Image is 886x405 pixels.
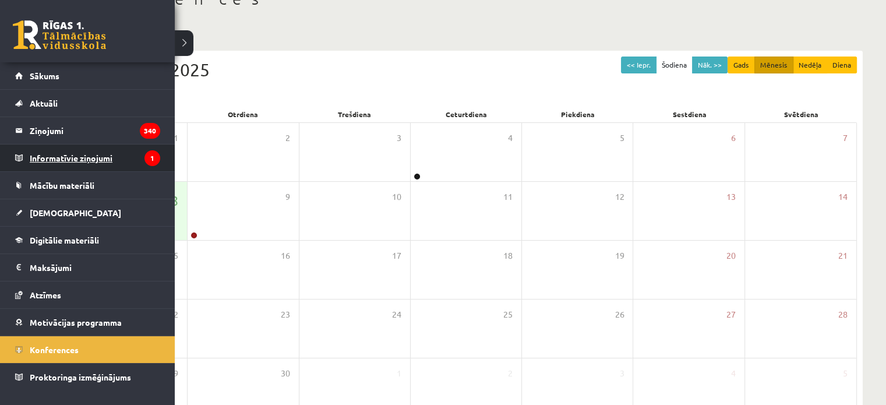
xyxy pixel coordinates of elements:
span: 3 [397,132,401,145]
button: << Iepr. [621,57,656,73]
span: 13 [726,191,736,203]
button: Gads [728,57,755,73]
a: Informatīvie ziņojumi1 [15,145,160,171]
i: 1 [144,150,160,166]
span: Aktuāli [30,98,58,108]
span: 2 [285,132,290,145]
span: 7 [843,132,848,145]
a: Maksājumi [15,254,160,281]
button: Nedēļa [793,57,827,73]
span: 19 [615,249,624,262]
button: Nāk. >> [692,57,728,73]
div: Septembris 2025 [76,57,857,83]
a: Aktuāli [15,90,160,117]
span: 3 [619,367,624,380]
span: Mācību materiāli [30,180,94,191]
span: 21 [838,249,848,262]
span: Konferences [30,344,79,355]
button: Mēnesis [754,57,793,73]
span: 17 [392,249,401,262]
div: Ceturtdiena [411,106,523,122]
span: 24 [392,308,401,321]
span: 26 [615,308,624,321]
span: 6 [731,132,736,145]
span: 5 [619,132,624,145]
span: Proktoringa izmēģinājums [30,372,131,382]
span: 25 [503,308,513,321]
div: Svētdiena [745,106,857,122]
span: 20 [726,249,736,262]
a: Motivācijas programma [15,309,160,336]
div: Sestdiena [634,106,746,122]
span: 5 [843,367,848,380]
span: 12 [615,191,624,203]
a: Digitālie materiāli [15,227,160,253]
button: Šodiena [656,57,693,73]
span: 30 [281,367,290,380]
div: Trešdiena [299,106,411,122]
a: [DEMOGRAPHIC_DATA] [15,199,160,226]
span: 2 [508,367,513,380]
span: [DEMOGRAPHIC_DATA] [30,207,121,218]
i: 340 [140,123,160,139]
span: 11 [503,191,513,203]
a: Konferences [15,336,160,363]
span: 9 [285,191,290,203]
span: 1 [397,367,401,380]
a: Rīgas 1. Tālmācības vidusskola [13,20,106,50]
a: Atzīmes [15,281,160,308]
div: Piekdiena [522,106,634,122]
span: 27 [726,308,736,321]
button: Diena [827,57,857,73]
a: Proktoringa izmēģinājums [15,364,160,390]
span: 14 [838,191,848,203]
span: 23 [281,308,290,321]
span: 4 [731,367,736,380]
span: Atzīmes [30,290,61,300]
legend: Informatīvie ziņojumi [30,145,160,171]
span: 10 [392,191,401,203]
a: Ziņojumi340 [15,117,160,144]
div: Otrdiena [188,106,299,122]
span: 4 [508,132,513,145]
span: 18 [503,249,513,262]
a: Sākums [15,62,160,89]
span: 1 [174,132,178,145]
a: Mācību materiāli [15,172,160,199]
span: Motivācijas programma [30,317,122,327]
span: Digitālie materiāli [30,235,99,245]
legend: Maksājumi [30,254,160,281]
span: Sākums [30,71,59,81]
legend: Ziņojumi [30,117,160,144]
span: 28 [838,308,848,321]
span: 16 [281,249,290,262]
